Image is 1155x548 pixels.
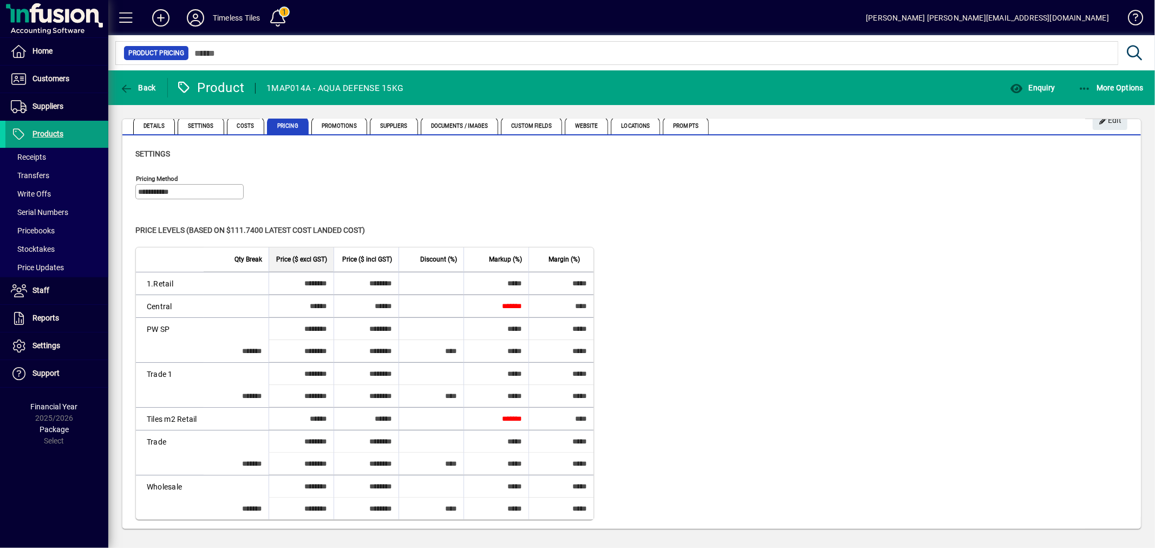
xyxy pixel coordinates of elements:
span: Suppliers [32,102,63,110]
td: Wholesale [136,475,204,498]
a: Serial Numbers [5,203,108,221]
span: Customers [32,74,69,83]
button: Back [117,78,159,97]
span: Costs [227,117,265,134]
span: Stocktakes [11,245,55,253]
a: Write Offs [5,185,108,203]
span: Transfers [11,171,49,180]
span: Write Offs [11,190,51,198]
span: Discount (%) [420,253,457,265]
td: Tiles m2 Retail [136,407,204,430]
div: [PERSON_NAME] [PERSON_NAME][EMAIL_ADDRESS][DOMAIN_NAME] [866,9,1109,27]
span: More Options [1078,83,1144,92]
button: Add [143,8,178,28]
span: Support [32,369,60,377]
span: Price levels (based on $111.7400 Latest cost landed cost) [135,226,365,234]
span: Locations [611,117,660,134]
app-page-header-button: Back [108,78,168,97]
a: Home [5,38,108,65]
span: Financial Year [31,402,78,411]
span: Qty Break [234,253,262,265]
span: Products [32,129,63,138]
span: Settings [178,117,224,134]
button: Profile [178,8,213,28]
span: Margin (%) [549,253,580,265]
span: Product Pricing [128,48,184,58]
span: Receipts [11,153,46,161]
a: Reports [5,305,108,332]
mat-label: Pricing method [136,175,178,182]
a: Price Updates [5,258,108,277]
span: Suppliers [370,117,418,134]
span: Documents / Images [421,117,499,134]
span: Home [32,47,53,55]
div: 1MAP014A - AQUA DEFENSE 15KG [266,80,403,97]
a: Knowledge Base [1120,2,1141,37]
a: Pricebooks [5,221,108,240]
button: Edit [1093,110,1127,130]
td: Trade [136,430,204,453]
button: More Options [1075,78,1147,97]
span: Markup (%) [489,253,522,265]
td: Trade 1 [136,362,204,385]
span: Back [120,83,156,92]
span: Price ($ excl GST) [276,253,327,265]
a: Settings [5,332,108,360]
span: Serial Numbers [11,208,68,217]
td: Central [136,295,204,317]
span: Settings [32,341,60,350]
span: Package [40,425,69,434]
a: Customers [5,66,108,93]
a: Support [5,360,108,387]
a: Receipts [5,148,108,166]
td: 1.Retail [136,272,204,295]
span: Enquiry [1010,83,1055,92]
button: Enquiry [1007,78,1058,97]
span: Price Updates [11,263,64,272]
a: Suppliers [5,93,108,120]
span: Pricebooks [11,226,55,235]
td: PW SP [136,317,204,340]
div: Timeless Tiles [213,9,260,27]
span: Prompts [663,117,709,134]
div: Product [176,79,245,96]
span: Staff [32,286,49,295]
span: Price ($ incl GST) [342,253,392,265]
span: Details [133,117,175,134]
span: Promotions [311,117,367,134]
a: Transfers [5,166,108,185]
span: Settings [135,149,170,158]
a: Stocktakes [5,240,108,258]
span: Pricing [267,117,309,134]
span: Reports [32,314,59,322]
span: Website [565,117,609,134]
span: Edit [1099,112,1122,129]
span: Custom Fields [501,117,562,134]
a: Staff [5,277,108,304]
